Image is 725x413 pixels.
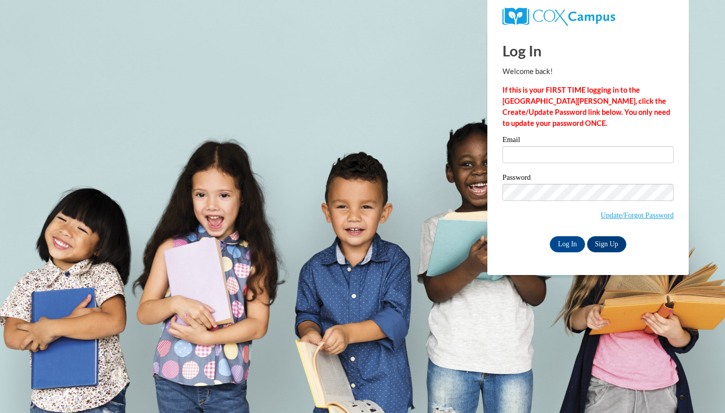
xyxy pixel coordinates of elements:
label: Email [502,136,674,146]
a: Sign Up [587,236,626,252]
p: Welcome back! [502,66,674,77]
input: Log In [550,236,585,252]
strong: If this is your FIRST TIME logging in to the [GEOGRAPHIC_DATA][PERSON_NAME], click the Create/Upd... [502,86,670,127]
label: Password [502,174,674,184]
img: COX Campus [502,8,615,26]
a: COX Campus [502,8,674,26]
a: Update/Forgot Password [601,211,674,219]
h1: Log In [502,40,674,61]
